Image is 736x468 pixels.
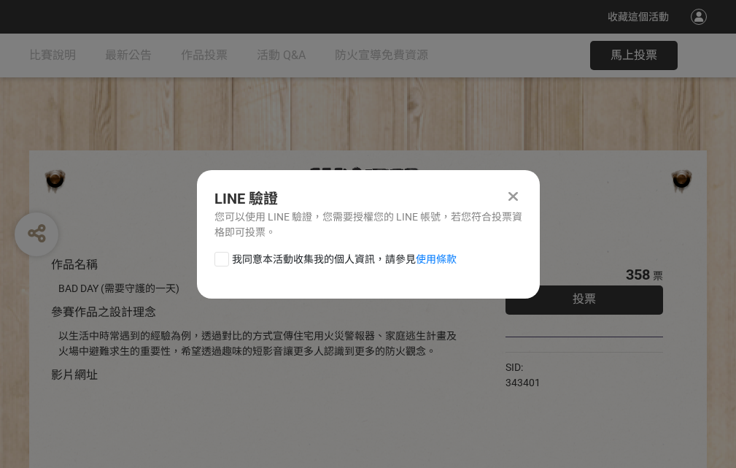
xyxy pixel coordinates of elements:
[105,34,152,77] a: 最新公告
[51,368,98,382] span: 影片網址
[181,34,228,77] a: 作品投票
[544,360,617,375] iframe: Facebook Share
[51,258,98,272] span: 作品名稱
[505,361,541,388] span: SID: 343401
[608,11,669,23] span: 收藏這個活動
[335,34,428,77] a: 防火宣導免費資源
[214,188,522,210] div: LINE 驗證
[611,48,657,62] span: 馬上投票
[590,41,678,70] button: 馬上投票
[181,48,228,62] span: 作品投票
[29,34,76,77] a: 比賽說明
[58,329,462,359] div: 以生活中時常遇到的經驗為例，透過對比的方式宣傳住宅用火災警報器、家庭逃生計畫及火場中避難求生的重要性，希望透過趣味的短影音讓更多人認識到更多的防火觀念。
[257,34,306,77] a: 活動 Q&A
[105,48,152,62] span: 最新公告
[214,210,522,240] div: 您可以使用 LINE 驗證，您需要授權您的 LINE 帳號，若您符合投票資格即可投票。
[257,48,306,62] span: 活動 Q&A
[51,305,156,319] span: 參賽作品之設計理念
[232,252,457,267] span: 我同意本活動收集我的個人資訊，請參見
[653,270,663,282] span: 票
[335,48,428,62] span: 防火宣導免費資源
[573,292,596,306] span: 投票
[416,253,457,265] a: 使用條款
[626,266,650,283] span: 358
[58,281,462,296] div: BAD DAY (需要守護的一天)
[29,48,76,62] span: 比賽說明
